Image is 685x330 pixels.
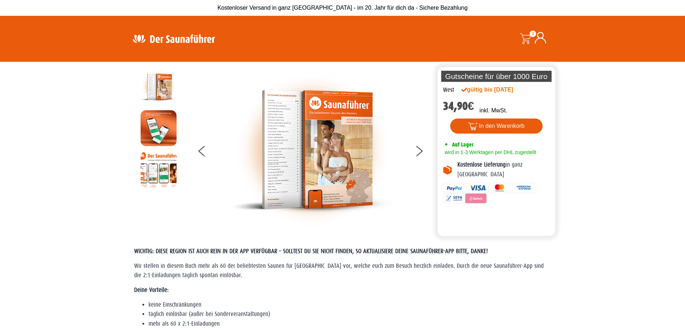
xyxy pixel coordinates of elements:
img: Anleitung7tn [141,152,177,187]
li: täglich einlösbar (außer bei Sonderveranstaltungen) [149,310,551,319]
p: inkl. MwSt. [479,106,507,115]
div: West [443,85,454,95]
span: wird in 1-3 Werktagen per DHL zugestellt [443,149,536,155]
strong: Deine Vorteile: [134,287,169,293]
img: der-saunafuehrer-2025-west [141,69,177,105]
span: 0 [530,31,536,37]
span: € [468,99,474,113]
img: der-saunafuehrer-2025-west [232,69,394,231]
b: Kostenlose Lieferung [457,161,506,168]
span: WICHTIG: DIESE REGION IST AUCH REIN IN DER APP VERFÜGBAR – SOLLTEST DU SIE NICHT FINDEN, SO AKTUA... [134,248,488,255]
bdi: 34,90 [443,99,474,113]
button: In den Warenkorb [450,118,543,134]
p: in ganz [GEOGRAPHIC_DATA] [457,160,550,179]
p: Gutscheine für über 1000 Euro [441,71,552,82]
li: mehr als 60 x 2:1-Einladungen [149,319,551,329]
span: Wir stellen in diesem Buch mehr als 60 der beliebtesten Saunen für [GEOGRAPHIC_DATA] vor, welche ... [134,262,544,279]
li: keine Einschränkungen [149,300,551,310]
span: Kostenloser Versand in ganz [GEOGRAPHIC_DATA] - im 20. Jahr für dich da - Sichere Bezahlung [218,5,468,11]
div: gültig bis [DATE] [461,85,529,94]
span: Auf Lager [452,141,474,148]
img: MOCKUP-iPhone_regional [141,110,177,146]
